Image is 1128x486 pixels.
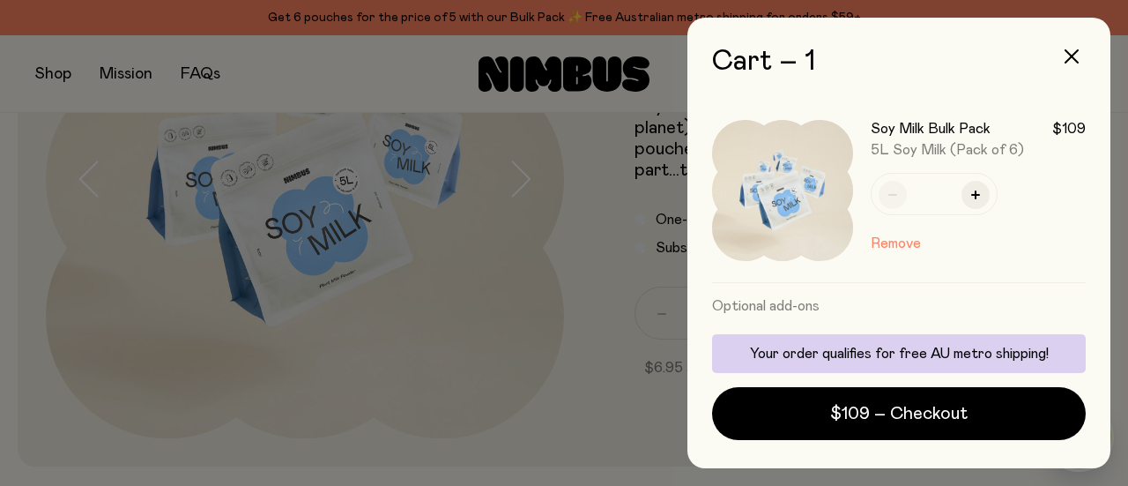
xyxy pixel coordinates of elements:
[712,46,1086,78] h2: Cart – 1
[871,143,1024,157] span: 5L Soy Milk (Pack of 6)
[712,387,1086,440] button: $109 – Checkout
[712,283,1086,329] h3: Optional add-ons
[871,233,921,254] button: Remove
[723,345,1075,363] p: Your order qualifies for free AU metro shipping!
[830,401,968,426] span: $109 – Checkout
[1052,120,1086,138] span: $109
[871,120,991,138] h3: Soy Milk Bulk Pack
